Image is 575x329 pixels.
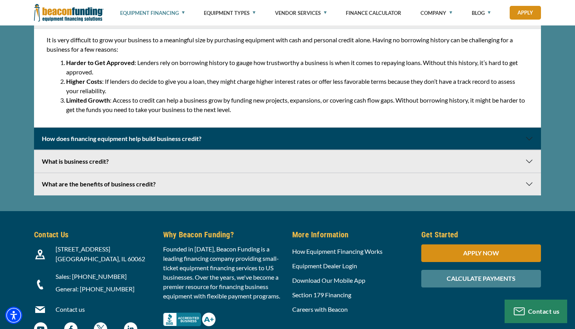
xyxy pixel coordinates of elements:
[34,150,541,172] button: What is business credit?
[56,245,145,262] span: [STREET_ADDRESS] [GEOGRAPHIC_DATA], IL 60062
[56,305,85,313] a: Contact us
[5,307,22,324] div: Accessibility Menu
[66,58,528,77] li: : Lenders rely on borrowing history to gauge how trustworthy a business is when it comes to repay...
[35,280,45,289] img: Beacon Funding Phone
[56,284,154,294] p: General: [PHONE_NUMBER]
[292,291,351,298] a: Section 179 Financing
[66,59,135,66] strong: Harder to Get Approved
[163,244,283,301] p: Founded in [DATE], Beacon Funding is a leading financing company providing small-ticket equipment...
[35,249,45,259] img: Beacon Funding location
[66,96,110,104] strong: Limited Growth
[35,305,45,315] img: Beacon Funding Email Contact Icon
[292,229,412,240] h5: More Information
[421,270,541,287] div: CALCULATE PAYMENTS
[421,244,541,262] div: APPLY NOW
[56,272,154,281] p: Sales: [PHONE_NUMBER]
[421,249,541,257] a: APPLY NOW
[66,96,528,114] li: : Access to credit can help a business grow by funding new projects, expansions, or covering cash...
[421,275,541,282] a: CALCULATE PAYMENTS
[163,229,283,240] h5: Why Beacon Funding?
[292,277,365,284] a: Download Our Mobile App
[510,6,541,20] a: Apply
[292,262,357,269] a: Equipment Dealer Login
[505,300,567,323] button: Contact us
[421,229,541,240] h5: Get Started
[163,311,216,318] a: Better Business Bureau Complaint Free A+ Rating - open in a new tab
[66,78,102,85] strong: Higher Costs
[292,305,348,313] a: Careers with Beacon
[292,248,383,255] a: How Equipment Financing Works
[34,128,541,150] button: How does financing equipment help build business credit?
[47,35,528,54] p: It is very difficult to grow your business to a meaningful size by purchasing equipment with cash...
[34,229,154,240] h5: Contact Us
[163,313,216,326] img: Better Business Bureau Complaint Free A+ Rating
[66,77,528,96] li: : If lenders do decide to give you a loan, they might charge higher interest rates or offer less ...
[34,173,541,195] button: What are the benefits of business credit?
[528,307,560,315] span: Contact us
